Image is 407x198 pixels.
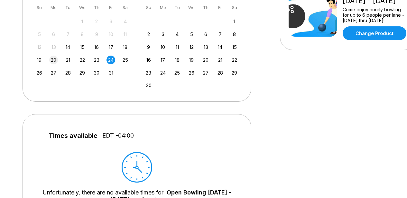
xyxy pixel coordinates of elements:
div: Not available Wednesday, October 1st, 2025 [78,17,87,26]
div: Choose Tuesday, November 4th, 2025 [173,30,181,39]
div: Choose Saturday, October 25th, 2025 [121,56,130,64]
div: Not available Sunday, October 12th, 2025 [35,43,44,51]
div: Not available Friday, October 3rd, 2025 [106,17,115,26]
div: Choose Sunday, October 26th, 2025 [35,68,44,77]
div: Choose Thursday, October 16th, 2025 [92,43,101,51]
div: Choose Monday, November 10th, 2025 [159,43,167,51]
div: Th [201,3,210,12]
div: Not available Thursday, October 9th, 2025 [92,30,101,39]
div: Not available Friday, October 10th, 2025 [106,30,115,39]
div: Not available Sunday, October 5th, 2025 [35,30,44,39]
div: Choose Saturday, November 8th, 2025 [230,30,239,39]
div: Choose Thursday, November 13th, 2025 [201,43,210,51]
div: Choose Tuesday, October 21st, 2025 [64,56,72,64]
div: Choose Friday, November 7th, 2025 [216,30,225,39]
div: We [78,3,87,12]
div: Su [35,3,44,12]
div: Mo [49,3,58,12]
div: Mo [159,3,167,12]
div: Choose Saturday, November 22nd, 2025 [230,56,239,64]
div: Choose Friday, November 14th, 2025 [216,43,225,51]
div: Choose Thursday, October 23rd, 2025 [92,56,101,64]
div: Choose Monday, November 17th, 2025 [159,56,167,64]
div: Not available Thursday, October 2nd, 2025 [92,17,101,26]
div: Choose Sunday, November 30th, 2025 [144,81,153,90]
div: Not available Tuesday, October 7th, 2025 [64,30,72,39]
div: Th [92,3,101,12]
div: Choose Sunday, November 9th, 2025 [144,43,153,51]
div: Fr [216,3,225,12]
div: Choose Wednesday, November 19th, 2025 [187,56,196,64]
div: Choose Monday, October 27th, 2025 [49,68,58,77]
div: Tu [64,3,72,12]
div: Choose Friday, October 24th, 2025 [106,56,115,64]
div: Choose Thursday, October 30th, 2025 [92,68,101,77]
div: Choose Friday, November 21st, 2025 [216,56,225,64]
div: Choose Tuesday, November 18th, 2025 [173,56,181,64]
div: Choose Wednesday, October 22nd, 2025 [78,56,87,64]
div: Choose Wednesday, October 29th, 2025 [78,68,87,77]
div: Su [144,3,153,12]
div: Fr [106,3,115,12]
div: We [187,3,196,12]
span: Times available [49,132,97,139]
div: Not available Saturday, October 11th, 2025 [121,30,130,39]
div: Not available Monday, October 13th, 2025 [49,43,58,51]
div: month 2025-10 [34,16,131,77]
div: Choose Saturday, October 18th, 2025 [121,43,130,51]
div: Choose Saturday, November 1st, 2025 [230,17,239,26]
div: Choose Monday, November 24th, 2025 [159,68,167,77]
div: Choose Thursday, November 27th, 2025 [201,68,210,77]
div: Choose Tuesday, October 14th, 2025 [64,43,72,51]
div: Choose Sunday, November 23rd, 2025 [144,68,153,77]
div: Not available Saturday, October 4th, 2025 [121,17,130,26]
div: Choose Wednesday, November 5th, 2025 [187,30,196,39]
div: Choose Thursday, November 20th, 2025 [201,56,210,64]
div: Tu [173,3,181,12]
div: Sa [121,3,130,12]
div: Choose Friday, October 17th, 2025 [106,43,115,51]
a: Change Product [343,26,406,40]
div: Choose Wednesday, November 26th, 2025 [187,68,196,77]
div: Choose Sunday, October 19th, 2025 [35,56,44,64]
div: Choose Friday, November 28th, 2025 [216,68,225,77]
div: Sa [230,3,239,12]
div: Choose Friday, October 31st, 2025 [106,68,115,77]
div: Choose Monday, November 3rd, 2025 [159,30,167,39]
div: Choose Sunday, November 16th, 2025 [144,56,153,64]
div: Choose Thursday, November 6th, 2025 [201,30,210,39]
div: Choose Tuesday, November 11th, 2025 [173,43,181,51]
div: Choose Saturday, November 29th, 2025 [230,68,239,77]
div: Not available Wednesday, October 8th, 2025 [78,30,87,39]
div: Choose Monday, October 20th, 2025 [49,56,58,64]
div: month 2025-11 [143,16,240,90]
div: Choose Wednesday, November 12th, 2025 [187,43,196,51]
div: Not available Monday, October 6th, 2025 [49,30,58,39]
div: Choose Sunday, November 2nd, 2025 [144,30,153,39]
div: Choose Saturday, November 15th, 2025 [230,43,239,51]
div: Choose Tuesday, October 28th, 2025 [64,68,72,77]
span: EDT -04:00 [102,132,134,139]
div: Choose Wednesday, October 15th, 2025 [78,43,87,51]
div: Choose Tuesday, November 25th, 2025 [173,68,181,77]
